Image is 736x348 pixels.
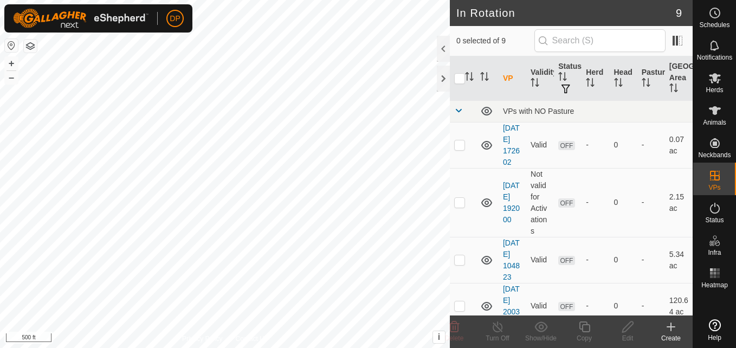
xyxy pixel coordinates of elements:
td: Valid [526,283,554,329]
span: 9 [676,5,682,21]
span: Status [705,217,724,223]
button: Reset Map [5,39,18,52]
p-sorticon: Activate to sort [531,80,539,88]
img: Gallagher Logo [13,9,149,28]
a: [DATE] 192000 [503,181,520,224]
div: Show/Hide [519,333,563,343]
button: Map Layers [24,40,37,53]
td: 0 [610,237,637,283]
span: Neckbands [698,152,731,158]
span: Notifications [697,54,732,61]
input: Search (S) [534,29,666,52]
p-sorticon: Activate to sort [669,85,678,94]
span: 0 selected of 9 [456,35,534,47]
a: [DATE] 200354 [503,285,520,327]
td: 0 [610,122,637,168]
p-sorticon: Activate to sort [558,74,567,82]
button: i [433,331,445,343]
button: – [5,71,18,84]
span: Delete [445,334,464,342]
td: - [637,283,665,329]
span: Infra [708,249,721,256]
div: Edit [606,333,649,343]
a: [DATE] 104823 [503,239,520,281]
p-sorticon: Activate to sort [586,80,595,88]
button: + [5,57,18,70]
td: - [637,122,665,168]
p-sorticon: Activate to sort [642,80,650,88]
div: Copy [563,333,606,343]
th: Pasture [637,56,665,101]
p-sorticon: Activate to sort [614,80,623,88]
div: Create [649,333,693,343]
td: - [637,237,665,283]
span: OFF [558,141,574,150]
td: 5.34 ac [665,237,693,283]
a: Help [693,315,736,345]
th: Herd [582,56,609,101]
span: Herds [706,87,723,93]
td: - [637,168,665,237]
span: Animals [703,119,726,126]
span: Help [708,334,721,341]
span: VPs [708,184,720,191]
th: Validity [526,56,554,101]
span: OFF [558,256,574,265]
div: - [586,139,605,151]
th: Status [554,56,582,101]
td: Valid [526,237,554,283]
span: DP [170,13,180,24]
span: Schedules [699,22,729,28]
td: Valid [526,122,554,168]
td: 2.15 ac [665,168,693,237]
div: VPs with NO Pasture [503,107,688,115]
div: - [586,300,605,312]
div: - [586,197,605,208]
td: Not valid for Activations [526,168,554,237]
p-sorticon: Activate to sort [465,74,474,82]
a: [DATE] 172602 [503,124,520,166]
div: - [586,254,605,266]
th: VP [499,56,526,101]
a: Privacy Policy [182,334,223,344]
span: i [438,332,440,341]
p-sorticon: Activate to sort [480,74,489,82]
td: 120.64 ac [665,283,693,329]
td: 0 [610,168,637,237]
th: [GEOGRAPHIC_DATA] Area [665,56,693,101]
th: Head [610,56,637,101]
h2: In Rotation [456,7,676,20]
td: 0 [610,283,637,329]
span: OFF [558,198,574,208]
a: Contact Us [236,334,268,344]
td: 0.07 ac [665,122,693,168]
span: OFF [558,302,574,311]
div: Turn Off [476,333,519,343]
span: Heatmap [701,282,728,288]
